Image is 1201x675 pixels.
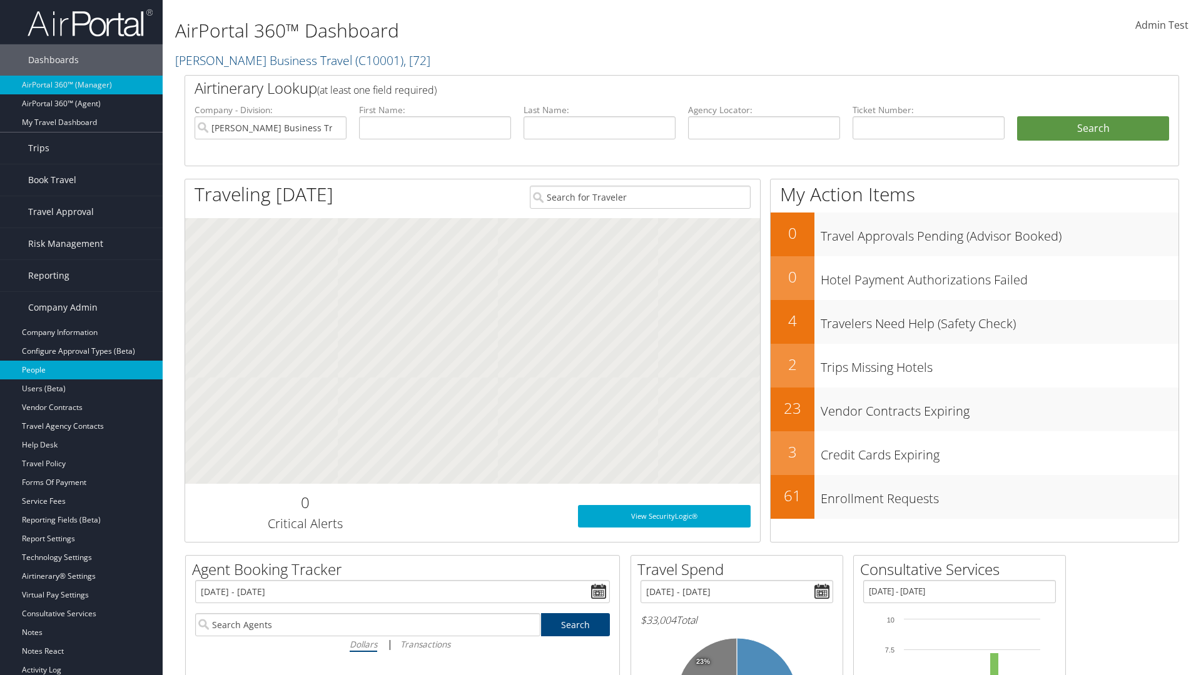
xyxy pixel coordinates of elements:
h3: Credit Cards Expiring [821,440,1178,464]
h2: 0 [195,492,415,513]
h2: 61 [771,485,814,506]
h3: Critical Alerts [195,515,415,532]
h2: 0 [771,266,814,287]
span: Trips [28,132,49,164]
h3: Travel Approvals Pending (Advisor Booked) [821,221,1178,245]
h2: 3 [771,441,814,462]
button: Search [1017,116,1169,141]
h3: Hotel Payment Authorizations Failed [821,265,1178,289]
a: Admin Test [1135,6,1188,45]
h3: Trips Missing Hotels [821,352,1178,376]
tspan: 23% [696,658,710,666]
span: Travel Approval [28,196,94,227]
span: Admin Test [1135,18,1188,32]
span: Book Travel [28,164,76,196]
h3: Travelers Need Help (Safety Check) [821,309,1178,332]
img: airportal-logo.png [28,8,153,37]
span: Reporting [28,260,69,291]
span: Company Admin [28,292,98,323]
tspan: 7.5 [885,646,894,654]
h2: Airtinerary Lookup [195,77,1087,99]
h3: Enrollment Requests [821,484,1178,507]
h2: Travel Spend [637,559,843,580]
h1: Traveling [DATE] [195,181,333,207]
label: Agency Locator: [688,104,840,116]
tspan: 10 [887,616,894,624]
span: ( C10001 ) [355,52,403,69]
h1: My Action Items [771,181,1178,207]
h2: 0 [771,222,814,244]
input: Search for Traveler [530,186,751,209]
a: 3Credit Cards Expiring [771,431,1178,475]
label: Last Name: [524,104,676,116]
h1: AirPortal 360™ Dashboard [175,17,851,44]
input: Search Agents [195,613,540,636]
span: , [ 72 ] [403,52,430,69]
a: Search [541,613,611,636]
h6: Total [641,613,833,627]
label: First Name: [359,104,511,116]
h2: Agent Booking Tracker [192,559,619,580]
span: (at least one field required) [317,83,437,97]
a: 0Travel Approvals Pending (Advisor Booked) [771,212,1178,256]
a: View SecurityLogic® [578,505,751,527]
i: Dollars [350,638,377,650]
h2: 4 [771,310,814,331]
h2: 23 [771,397,814,419]
i: Transactions [400,638,450,650]
a: 23Vendor Contracts Expiring [771,387,1178,431]
h2: Consultative Services [860,559,1065,580]
span: Dashboards [28,44,79,76]
a: [PERSON_NAME] Business Travel [175,52,430,69]
a: 4Travelers Need Help (Safety Check) [771,300,1178,344]
div: | [195,636,610,652]
label: Ticket Number: [853,104,1005,116]
span: $33,004 [641,613,676,627]
label: Company - Division: [195,104,347,116]
h2: 2 [771,354,814,375]
h3: Vendor Contracts Expiring [821,396,1178,420]
a: 2Trips Missing Hotels [771,344,1178,387]
span: Risk Management [28,228,103,259]
a: 61Enrollment Requests [771,475,1178,519]
a: 0Hotel Payment Authorizations Failed [771,256,1178,300]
